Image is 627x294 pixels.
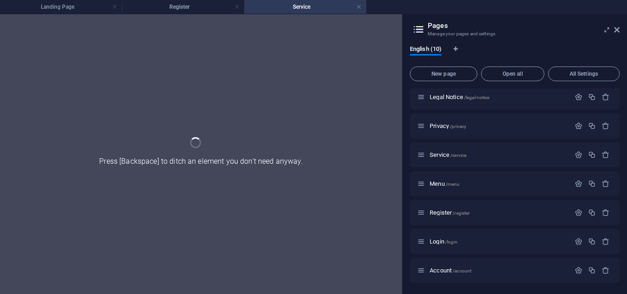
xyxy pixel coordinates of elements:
button: All Settings [548,67,620,81]
span: /register [453,211,470,216]
span: English (10) [410,44,442,56]
div: Remove [602,122,610,130]
div: Settings [575,122,582,130]
div: Duplicate [588,180,596,188]
div: Duplicate [588,266,596,274]
div: Duplicate [588,238,596,245]
div: Remove [602,180,610,188]
div: Duplicate [588,93,596,101]
div: Settings [575,151,582,159]
span: /login [445,239,458,244]
span: /account [453,268,471,273]
div: Duplicate [588,209,596,216]
div: Duplicate [588,151,596,159]
span: Click to open page [430,238,458,245]
span: /menu [446,182,460,187]
h2: Pages [428,22,620,30]
div: Remove [602,266,610,274]
span: Click to open page [430,151,466,158]
div: Settings [575,238,582,245]
h3: Manage your pages and settings [428,30,601,38]
span: Click to open page [430,122,466,129]
div: Remove [602,151,610,159]
button: Open all [481,67,544,81]
span: Click to open page [430,267,471,274]
div: Language Tabs [410,45,620,63]
div: Settings [575,180,582,188]
div: Remove [602,209,610,216]
h4: Register [122,2,244,12]
span: Menu [430,180,459,187]
div: Settings [575,266,582,274]
span: All Settings [552,71,616,77]
div: Privacy/privacy [427,123,570,129]
span: /privacy [450,124,466,129]
div: Account/account [427,267,570,273]
div: Register/register [427,210,570,216]
h4: Service [244,2,366,12]
span: /legal-notice [464,95,490,100]
div: Service/service [427,152,570,158]
div: Legal Notice/legal-notice [427,94,570,100]
span: /service [450,153,466,158]
button: New page [410,67,477,81]
div: Settings [575,93,582,101]
div: Menu/menu [427,181,570,187]
span: Legal Notice [430,94,489,100]
span: Register [430,209,470,216]
div: Login/login [427,239,570,244]
div: Duplicate [588,122,596,130]
span: Open all [485,71,540,77]
div: Remove [602,238,610,245]
div: Settings [575,209,582,216]
span: New page [414,71,473,77]
div: Remove [602,93,610,101]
